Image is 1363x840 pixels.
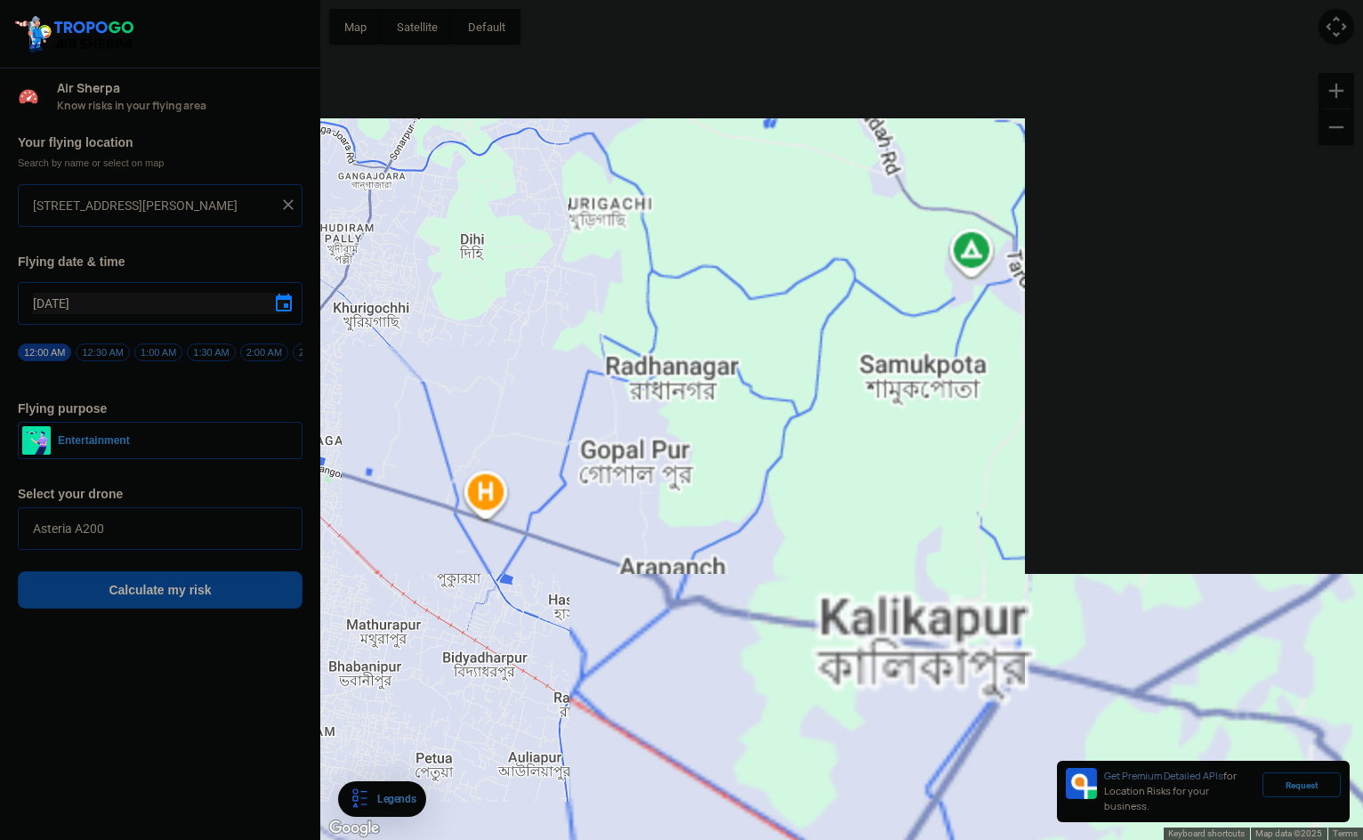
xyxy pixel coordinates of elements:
[1255,828,1322,838] span: Map data ©2025
[33,518,287,539] input: Search by name or Brand
[325,817,383,840] a: Open this area in Google Maps (opens a new window)
[1097,768,1262,815] div: for Location Risks for your business.
[134,343,182,361] span: 1:00 AM
[13,13,140,54] img: ic_tgdronemaps.svg
[1319,9,1354,44] button: Map camera controls
[18,156,302,170] span: Search by name or select on map
[187,343,235,361] span: 1:30 AM
[57,99,302,113] span: Know risks in your flying area
[1319,109,1354,145] button: Zoom out
[18,85,39,107] img: Risk Scores
[18,571,302,609] button: Calculate my risk
[349,788,370,810] img: Legends
[240,343,288,361] span: 2:00 AM
[329,9,382,44] button: Show street map
[1168,828,1245,840] button: Keyboard shortcuts
[18,422,302,459] button: Entertainment
[18,255,302,268] h3: Flying date & time
[57,81,302,95] span: Air Sherpa
[18,402,302,415] h3: Flying purpose
[1066,768,1097,799] img: Premium APIs
[370,788,415,810] div: Legends
[1104,770,1223,782] span: Get Premium Detailed APIs
[18,136,302,149] h3: Your flying location
[325,817,383,840] img: Google
[279,196,297,214] img: ic_close.png
[293,343,341,361] span: 2:30 AM
[382,9,453,44] button: Show satellite imagery
[22,426,51,455] img: enterteinment.png
[18,343,71,361] span: 12:00 AM
[76,343,129,361] span: 12:30 AM
[33,293,287,314] input: Select Date
[33,195,274,216] input: Search your flying location
[1319,73,1354,109] button: Zoom in
[1333,828,1358,838] a: Terms
[51,433,273,448] span: Entertainment
[1262,772,1341,797] div: Request
[18,488,302,500] h3: Select your drone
